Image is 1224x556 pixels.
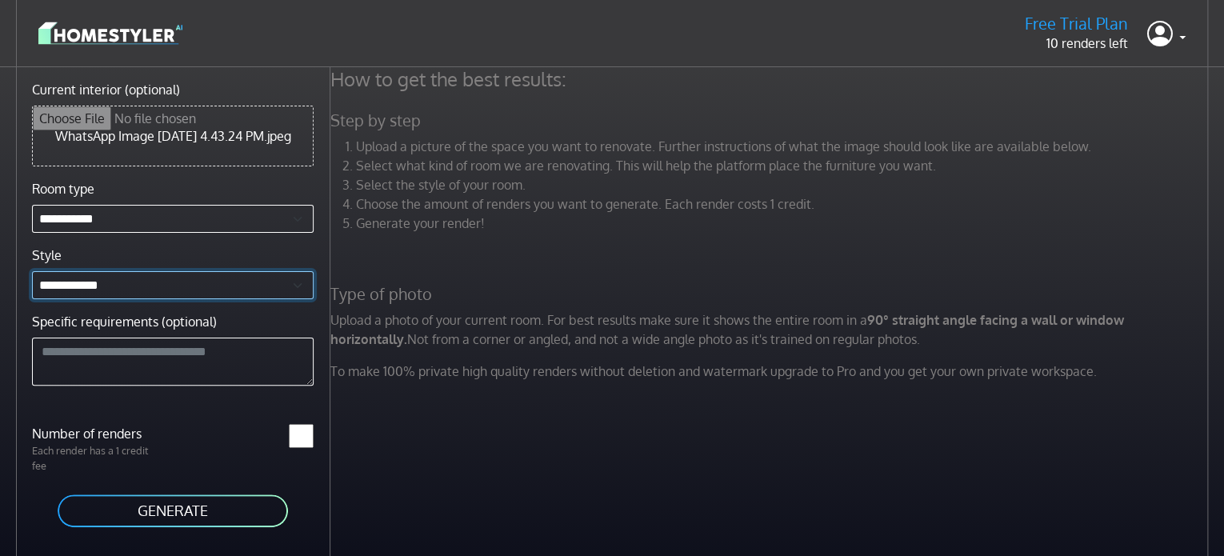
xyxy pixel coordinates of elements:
h5: Step by step [321,110,1222,130]
button: GENERATE [56,493,290,529]
label: Specific requirements (optional) [32,312,217,331]
li: Choose the amount of renders you want to generate. Each render costs 1 credit. [356,194,1212,214]
li: Select the style of your room. [356,175,1212,194]
label: Room type [32,179,94,198]
h5: Free Trial Plan [1025,14,1128,34]
li: Upload a picture of the space you want to renovate. Further instructions of what the image should... [356,137,1212,156]
label: Current interior (optional) [32,80,180,99]
p: Each render has a 1 credit fee [22,443,173,474]
img: logo-3de290ba35641baa71223ecac5eacb59cb85b4c7fdf211dc9aaecaaee71ea2f8.svg [38,19,182,47]
p: Upload a photo of your current room. For best results make sure it shows the entire room in a Not... [321,310,1222,349]
label: Style [32,246,62,265]
h4: How to get the best results: [321,67,1222,91]
li: Select what kind of room we are renovating. This will help the platform place the furniture you w... [356,156,1212,175]
li: Generate your render! [356,214,1212,233]
p: To make 100% private high quality renders without deletion and watermark upgrade to Pro and you g... [321,362,1222,381]
p: 10 renders left [1025,34,1128,53]
h5: Type of photo [321,284,1222,304]
label: Number of renders [22,424,173,443]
